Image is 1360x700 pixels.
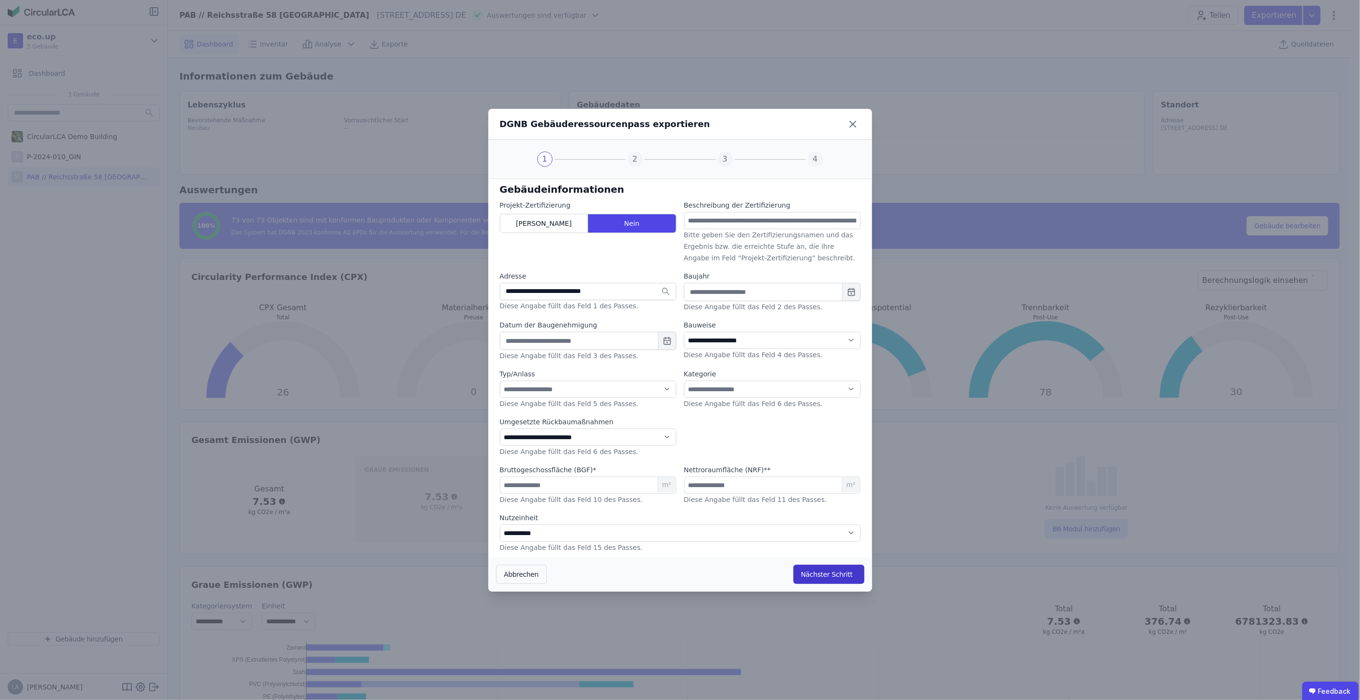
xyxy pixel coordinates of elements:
[500,513,861,523] label: Nutzeinheit
[500,369,676,379] label: Typ/Anlass
[496,565,547,584] button: Abbrechen
[684,271,861,281] label: Baujahr
[500,465,597,475] label: Bruttogeschossfläche (BGF)*
[500,496,643,503] label: Diese Angabe füllt das Feld 10 des Passes.
[684,400,823,408] label: Diese Angabe füllt das Feld 6 des Passes.
[684,351,823,359] label: Diese Angabe füllt das Feld 4 des Passes.
[537,152,553,167] div: 1
[684,320,861,330] label: Bauweise
[684,465,771,475] label: audits.requiredField
[684,231,855,262] label: Bitte geben Sie den Zertifizierungsnamen und das Ergebnis bzw. die erreichte Stufe an, die ihre A...
[842,477,860,493] span: m²
[500,302,639,310] label: Diese Angabe füllt das Feld 1 des Passes.
[627,152,643,167] div: 2
[500,352,639,360] label: Diese Angabe füllt das Feld 3 des Passes.
[500,417,676,427] label: Umgesetzte Rückbaumaßnahmen
[793,565,864,584] button: Nächster Schritt
[500,544,643,551] label: Diese Angabe füllt das Feld 15 des Passes.
[500,400,639,408] label: Diese Angabe füllt das Feld 5 des Passes.
[500,320,676,330] label: Datum der Baugenehmigung
[500,271,676,281] label: Adresse
[684,496,827,503] label: Diese Angabe füllt das Feld 11 des Passes.
[624,219,639,228] span: Nein
[718,152,733,167] div: 3
[500,448,639,455] label: Diese Angabe füllt das Feld 6 des Passes.
[500,200,676,210] label: Projekt-Zertifizierung
[684,303,823,311] label: Diese Angabe füllt das Feld 2 des Passes.
[658,477,675,493] span: m²
[516,219,572,228] span: [PERSON_NAME]
[500,182,861,197] h6: Gebäudeinformationen
[684,200,791,210] label: Beschreibung der Zertifizierung
[500,117,710,131] div: DGNB Gebäuderessourcenpass exportieren
[808,152,823,167] div: 4
[684,369,861,379] label: Kategorie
